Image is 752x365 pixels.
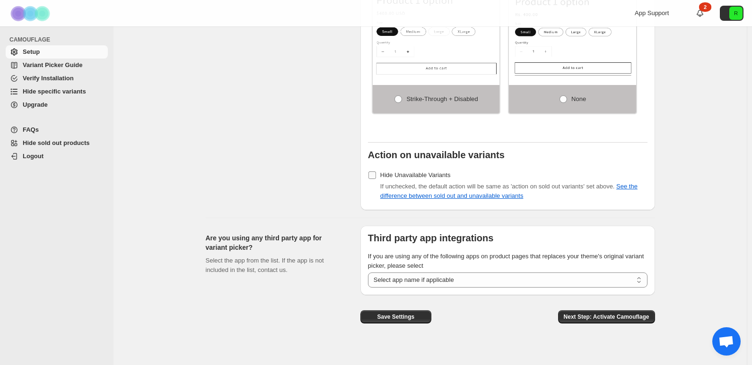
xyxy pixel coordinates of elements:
span: Variant Picker Guide [23,61,82,68]
a: 2 [695,8,705,18]
button: Next Step: Activate Camouflage [558,310,655,323]
span: Hide Unavailable Variants [380,171,451,178]
span: Upgrade [23,101,48,108]
a: FAQs [6,123,108,136]
h2: Are you using any third party app for variant picker? [206,233,345,252]
span: Avatar with initials R [729,7,743,20]
span: If you are using any of the following apps on product pages that replaces your theme's original v... [368,253,644,269]
span: Verify Installation [23,75,74,82]
span: If unchecked, the default action will be same as 'action on sold out variants' set above. [380,183,638,199]
b: Action on unavailable variants [368,150,505,160]
span: Select the app from the list. If the app is not included in the list, contact us. [206,257,324,273]
button: Avatar with initials R [720,6,743,21]
div: 2 [699,2,711,12]
span: Hide specific variants [23,88,86,95]
a: Hide specific variants [6,85,108,98]
a: Setup [6,45,108,59]
span: Logout [23,153,44,160]
span: Next Step: Activate Camouflage [564,313,649,321]
span: Save Settings [377,313,414,321]
img: Camouflage [8,0,55,26]
span: Strike-through + Disabled [406,95,478,102]
b: Third party app integrations [368,233,494,243]
a: Logout [6,150,108,163]
span: Hide sold out products [23,139,90,146]
span: App Support [635,9,669,17]
span: CAMOUFLAGE [9,36,109,43]
a: Upgrade [6,98,108,111]
a: Hide sold out products [6,136,108,150]
button: Save Settings [360,310,431,323]
a: Open chat [712,327,741,356]
span: FAQs [23,126,39,133]
a: Verify Installation [6,72,108,85]
span: None [571,95,586,102]
a: Variant Picker Guide [6,59,108,72]
span: Setup [23,48,40,55]
text: R [734,10,738,16]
